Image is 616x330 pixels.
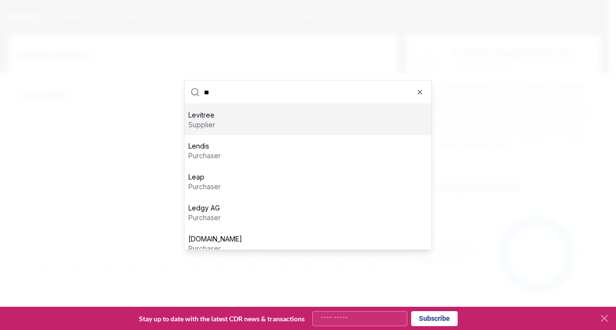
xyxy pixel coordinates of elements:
[188,110,215,120] p: Levitree
[188,234,242,244] p: [DOMAIN_NAME]
[188,120,215,130] p: supplier
[188,203,221,213] p: Ledgy AG
[188,213,221,223] p: purchaser
[188,244,242,254] p: purchaser
[188,141,221,151] p: Lendis
[188,151,221,161] p: purchaser
[188,182,221,192] p: purchaser
[188,172,221,182] p: Leap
